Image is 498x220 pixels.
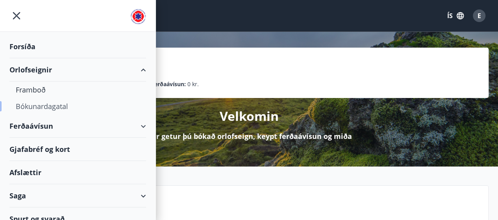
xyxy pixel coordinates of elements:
div: Framboð [16,81,140,98]
img: union_logo [130,9,146,24]
div: Afslættir [9,161,146,184]
span: E [478,11,481,20]
button: E [470,6,489,25]
div: Gjafabréf og kort [9,138,146,161]
div: Orlofseignir [9,58,146,81]
button: menu [9,9,24,23]
span: 0 kr. [187,80,199,89]
button: ÍS [443,9,468,23]
div: Saga [9,184,146,207]
p: Hér getur þú bókað orlofseign, keypt ferðaávísun og miða [146,131,352,141]
div: Ferðaávísun [9,115,146,138]
div: Forsíða [9,35,146,58]
p: Ferðaávísun : [151,80,186,89]
p: Velkomin [220,107,279,125]
div: Bókunardagatal [16,98,140,115]
p: Næstu helgi [67,205,482,219]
